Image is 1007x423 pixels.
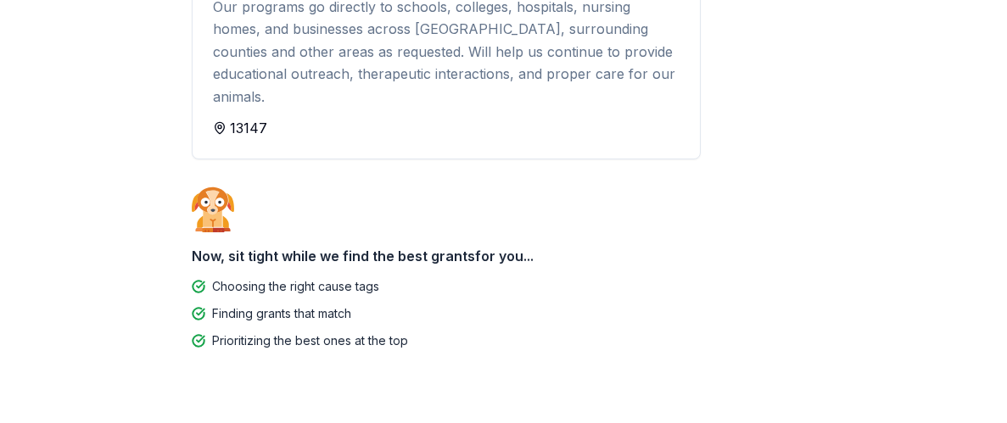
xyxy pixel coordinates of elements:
div: Prioritizing the best ones at the top [212,331,408,351]
div: Finding grants that match [212,303,351,324]
img: Dog waiting patiently [192,186,234,232]
div: Now, sit tight while we find the best grants for you... [192,239,816,273]
div: Choosing the right cause tags [212,276,379,297]
div: 13147 [213,118,680,138]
